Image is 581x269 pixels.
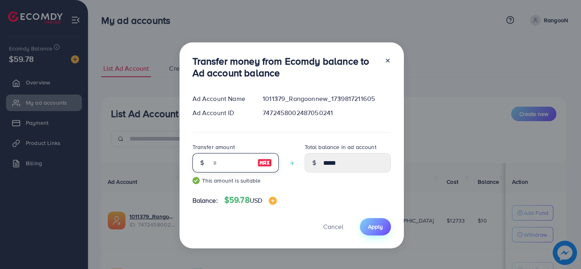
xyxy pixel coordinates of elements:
span: Balance: [192,196,218,205]
img: guide [192,177,200,184]
h3: Transfer money from Ecomdy balance to Ad account balance [192,55,378,79]
span: Cancel [323,222,343,231]
img: image [269,197,277,205]
h4: $59.78 [224,195,277,205]
button: Cancel [313,218,353,235]
small: This amount is suitable [192,177,279,185]
div: 7472458002487050241 [256,108,397,118]
div: 1011379_Rangoonnew_1739817211605 [256,94,397,103]
label: Transfer amount [192,143,235,151]
button: Apply [360,218,391,235]
img: image [257,158,272,168]
span: Apply [368,223,383,231]
label: Total balance in ad account [305,143,376,151]
span: USD [250,196,262,205]
div: Ad Account ID [186,108,257,118]
div: Ad Account Name [186,94,257,103]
